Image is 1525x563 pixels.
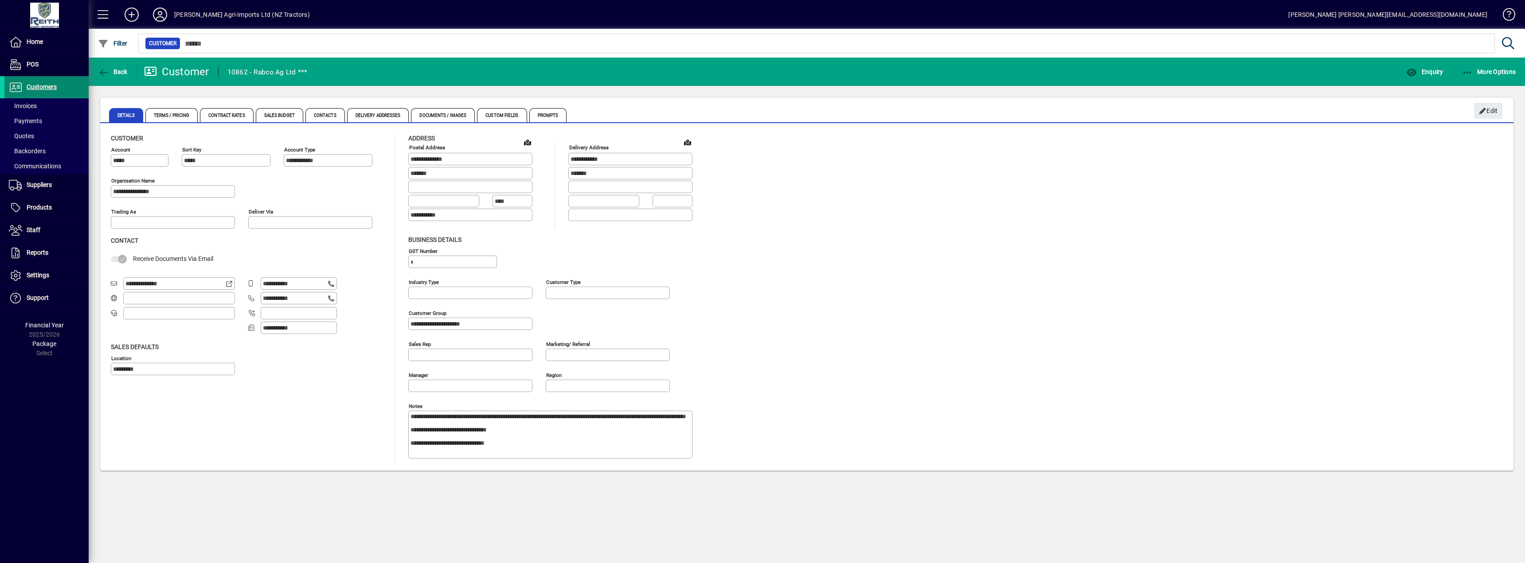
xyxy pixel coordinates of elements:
button: Back [96,64,130,80]
span: Customer [111,135,143,142]
mat-label: GST Number [409,248,438,254]
span: Quotes [9,132,34,140]
span: Customer [149,39,176,48]
span: Enquiry [1406,68,1443,75]
button: Profile [146,7,174,23]
span: Staff [27,226,40,233]
span: Sales defaults [111,343,159,350]
span: Documents / Images [411,108,475,122]
span: Contact [111,237,138,244]
div: Customer [144,65,209,79]
mat-label: Industry type [409,279,439,285]
span: POS [27,61,39,68]
mat-label: Marketing/ Referral [546,341,590,347]
span: Backorders [9,148,46,155]
span: Package [32,340,56,347]
a: Quotes [4,128,89,144]
span: Custom Fields [477,108,527,122]
mat-label: Trading as [111,209,136,215]
span: Suppliers [27,181,52,188]
span: Sales Budget [256,108,303,122]
mat-label: Account [111,147,130,153]
span: Delivery Addresses [347,108,409,122]
button: More Options [1460,64,1518,80]
a: Invoices [4,98,89,113]
span: Address [408,135,435,142]
a: Payments [4,113,89,128]
span: Terms / Pricing [145,108,198,122]
span: More Options [1462,68,1516,75]
div: [PERSON_NAME] [PERSON_NAME][EMAIL_ADDRESS][DOMAIN_NAME] [1288,8,1487,22]
a: Suppliers [4,174,89,196]
mat-label: Sort key [182,147,201,153]
mat-label: Customer type [546,279,581,285]
span: Contract Rates [200,108,253,122]
span: Settings [27,272,49,279]
a: Reports [4,242,89,264]
span: Support [27,294,49,301]
a: Support [4,287,89,309]
a: POS [4,54,89,76]
button: Edit [1474,103,1502,119]
mat-label: Organisation name [111,178,155,184]
a: View on map [680,135,695,149]
mat-label: Account Type [284,147,315,153]
button: Add [117,7,146,23]
a: Knowledge Base [1496,2,1514,31]
span: Reports [27,249,48,256]
span: Business details [408,236,461,243]
span: Payments [9,117,42,124]
a: Backorders [4,144,89,159]
span: Communications [9,163,61,170]
span: Financial Year [25,322,64,329]
a: Products [4,197,89,219]
span: Details [109,108,143,122]
button: Enquiry [1404,64,1445,80]
span: Edit [1479,104,1498,118]
mat-label: Customer group [409,310,446,316]
div: [PERSON_NAME] Agri-Imports Ltd (NZ Tractors) [174,8,310,22]
span: Contacts [305,108,345,122]
a: Settings [4,264,89,287]
span: Products [27,204,52,211]
span: Customers [27,83,57,90]
a: Communications [4,159,89,174]
mat-label: Notes [409,403,422,409]
mat-label: Region [546,372,562,378]
mat-label: Sales rep [409,341,431,347]
a: Staff [4,219,89,241]
span: Invoices [9,102,37,109]
a: View on map [520,135,535,149]
mat-label: Location [111,355,131,361]
span: Prompts [529,108,567,122]
app-page-header-button: Back [89,64,137,80]
mat-label: Deliver via [249,209,273,215]
mat-label: Manager [409,372,428,378]
a: Home [4,31,89,53]
span: Back [98,68,128,75]
span: Filter [98,40,128,47]
button: Filter [96,35,130,51]
div: 10862 - Rabco Ag Ltd *** [227,65,308,79]
span: Home [27,38,43,45]
span: Receive Documents Via Email [133,255,213,262]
